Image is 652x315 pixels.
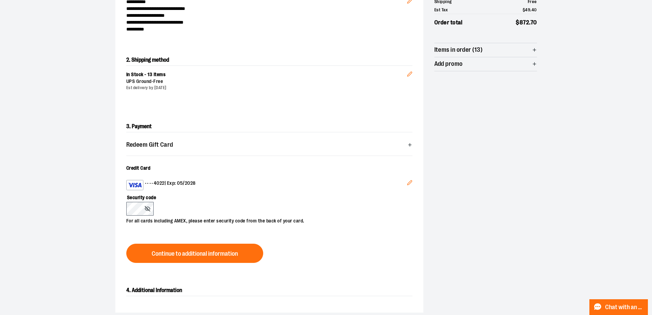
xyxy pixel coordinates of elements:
[434,61,463,67] span: Add promo
[126,54,412,65] h2: 2. Shipping method
[126,165,151,171] span: Credit Card
[153,78,163,84] span: Free
[434,18,463,27] span: Order total
[126,85,407,91] div: Est delivery by [DATE]
[520,19,529,26] span: 872
[516,19,520,26] span: $
[530,7,532,12] span: .
[126,285,412,296] h2: 4. Additional Information
[126,71,407,78] div: In Stock - 13 items
[126,190,406,202] label: Security code
[401,174,418,193] button: Edit
[523,7,525,12] span: $
[126,78,407,85] div: UPS Ground -
[126,180,407,190] div: •••• 4022 | Exp: 05/2028
[152,251,238,257] span: Continue to additional information
[401,60,418,84] button: Edit
[126,138,412,152] button: Redeem Gift Card
[525,7,530,12] span: 49
[434,7,448,13] span: Est Tax
[128,181,142,189] img: Visa card example showing the 16-digit card number on the front of the card
[126,142,173,148] span: Redeem Gift Card
[434,43,537,57] button: Items in order (13)
[126,244,263,263] button: Continue to additional information
[434,47,483,53] span: Items in order (13)
[605,304,644,311] span: Chat with an Expert
[126,121,412,132] h2: 3. Payment
[530,19,537,26] span: 70
[589,299,648,315] button: Chat with an Expert
[529,19,530,26] span: .
[532,7,537,12] span: 40
[126,216,406,225] p: For all cards including AMEX, please enter security code from the back of your card.
[434,57,537,71] button: Add promo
